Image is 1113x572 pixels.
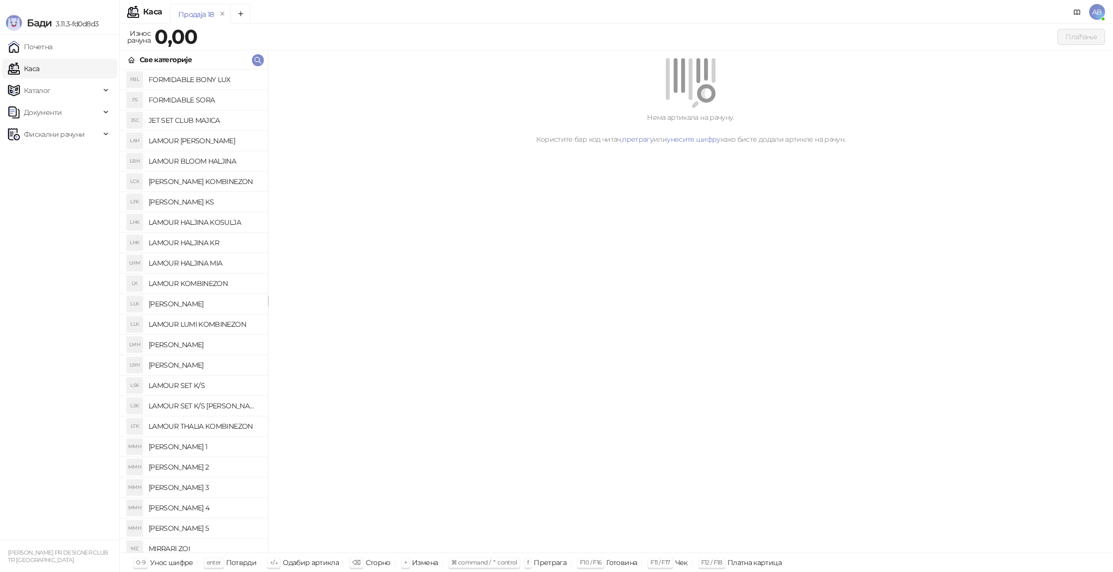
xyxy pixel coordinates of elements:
div: LHK [127,235,143,251]
div: Платна картица [727,556,782,569]
div: LMH [127,337,143,353]
h4: [PERSON_NAME] 1 [149,439,260,455]
div: JSC [127,112,143,128]
h4: LAMOUR BLOOM HALJINA [149,153,260,169]
div: LSK [127,398,143,414]
a: унесите шифру [667,135,720,144]
span: Документи [24,102,62,122]
button: remove [216,10,229,18]
div: MMH [127,479,143,495]
span: ↑/↓ [270,559,278,566]
div: MZ [127,541,143,557]
span: Каталог [24,81,51,100]
button: Add tab [231,4,250,24]
h4: [PERSON_NAME] 2 [149,459,260,475]
div: grid [120,70,268,553]
span: ⌫ [352,559,360,566]
h4: FORMIDABLE BONY LUX [149,72,260,88]
div: Износ рачуна [125,27,153,47]
div: LCK [127,174,143,190]
strong: 0,00 [155,24,197,49]
h4: [PERSON_NAME] 4 [149,500,260,516]
div: LK [127,276,143,291]
div: FBL [127,72,143,88]
div: Чек [675,556,688,569]
div: Продаја 18 [178,9,214,20]
div: Претрага [534,556,566,569]
img: Logo [6,15,22,31]
div: Измена [412,556,438,569]
button: Плаћање [1057,29,1105,45]
h4: [PERSON_NAME] 3 [149,479,260,495]
div: LFK [127,194,143,210]
h4: MIRRARI ZOI [149,541,260,557]
span: Фискални рачуни [24,124,84,144]
div: LLK [127,296,143,312]
span: Бади [27,17,52,29]
h4: FORMIDABLE SORA [149,92,260,108]
h4: LAMOUR LUMI KOMBINEZON [149,316,260,332]
div: LSK [127,378,143,393]
div: LTK [127,418,143,434]
span: f [527,559,529,566]
div: LLK [127,316,143,332]
a: Каса [8,59,39,79]
div: LBH [127,153,143,169]
div: LHM [127,255,143,271]
span: F11 / F17 [650,559,670,566]
div: Одабир артикла [283,556,339,569]
div: Нема артикала на рачуну. Користите бар код читач, или како бисте додали артикле на рачун. [280,112,1101,145]
span: ⌘ command / ⌃ control [451,559,517,566]
h4: [PERSON_NAME] [149,357,260,373]
h4: LAMOUR HALJINA KOSULJA [149,214,260,230]
h4: LAMOUR [PERSON_NAME] [149,133,260,149]
div: LNH [127,357,143,373]
span: 3.11.3-fd0d8d3 [52,19,98,28]
div: MMH [127,500,143,516]
a: Документација [1069,4,1085,20]
div: Потврди [226,556,257,569]
div: Сторно [366,556,391,569]
a: претрагу [622,135,653,144]
span: 0-9 [136,559,145,566]
h4: LAMOUR KOMBINEZON [149,276,260,291]
div: MMH [127,459,143,475]
h4: LAMOUR SET K/S [PERSON_NAME] [149,398,260,414]
div: FS [127,92,143,108]
h4: [PERSON_NAME] [149,337,260,353]
h4: [PERSON_NAME] [149,296,260,312]
div: MMH [127,520,143,536]
h4: LAMOUR THALIA KOMBINEZON [149,418,260,434]
h4: JET SET CLUB MAJICA [149,112,260,128]
span: AB [1089,4,1105,20]
div: LAH [127,133,143,149]
div: Све категорије [140,54,192,65]
div: LHK [127,214,143,230]
div: Каса [143,8,162,16]
a: Почетна [8,37,53,57]
div: Унос шифре [150,556,193,569]
span: + [404,559,407,566]
div: Готовина [606,556,637,569]
span: F10 / F16 [580,559,601,566]
small: [PERSON_NAME] PR DESIGNER CLUB TR [GEOGRAPHIC_DATA] [8,549,108,564]
h4: [PERSON_NAME] KOMBINEZON [149,174,260,190]
h4: [PERSON_NAME] 5 [149,520,260,536]
h4: LAMOUR SET K/S [149,378,260,393]
span: F12 / F18 [701,559,722,566]
h4: [PERSON_NAME] KS [149,194,260,210]
div: MMH [127,439,143,455]
h4: LAMOUR HALJINA KR [149,235,260,251]
h4: LAMOUR HALJINA MIA [149,255,260,271]
span: enter [207,559,221,566]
